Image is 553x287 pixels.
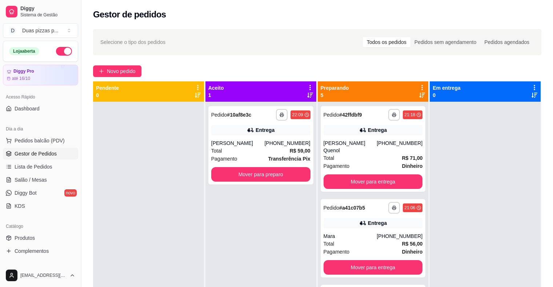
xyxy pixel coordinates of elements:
[410,37,480,47] div: Pedidos sem agendamento
[15,202,25,210] span: KDS
[12,76,30,81] article: até 16/10
[211,112,227,118] span: Pedido
[324,205,340,211] span: Pedido
[3,91,78,103] div: Acesso Rápido
[3,221,78,232] div: Catálogo
[15,234,35,242] span: Produtos
[290,148,310,154] strong: R$ 59,00
[268,156,310,162] strong: Transferência Pix
[13,69,34,74] article: Diggy Pro
[3,123,78,135] div: Dia a dia
[324,233,377,240] div: Mara
[292,112,303,118] div: 22:09
[433,92,460,99] p: 0
[324,162,350,170] span: Pagamento
[377,233,422,240] div: [PHONE_NUMBER]
[107,67,136,75] span: Novo pedido
[256,126,275,134] div: Entrega
[368,219,387,227] div: Entrega
[324,140,377,154] div: [PERSON_NAME] Quenol
[480,37,533,47] div: Pedidos agendados
[368,126,387,134] div: Entrega
[324,112,340,118] span: Pedido
[211,167,310,182] button: Mover para preparo
[3,65,78,85] a: Diggy Proaté 16/10
[3,161,78,173] a: Lista de Pedidos
[324,260,423,275] button: Mover para entrega
[321,84,349,92] p: Preparando
[96,84,119,92] p: Pendente
[264,140,310,147] div: [PHONE_NUMBER]
[404,112,415,118] div: 21:18
[402,241,422,247] strong: R$ 56,00
[377,140,422,154] div: [PHONE_NUMBER]
[324,174,423,189] button: Mover para entrega
[96,92,119,99] p: 0
[15,176,47,183] span: Salão / Mesas
[324,154,334,162] span: Total
[363,37,410,47] div: Todos os pedidos
[402,249,422,255] strong: Dinheiro
[20,12,75,18] span: Sistema de Gestão
[324,240,334,248] span: Total
[433,84,460,92] p: Em entrega
[20,272,67,278] span: [EMAIL_ADDRESS][DOMAIN_NAME]
[339,205,365,211] strong: # a41c07b5
[100,38,165,46] span: Selecione o tipo dos pedidos
[3,232,78,244] a: Produtos
[3,200,78,212] a: KDS
[208,84,224,92] p: Aceito
[402,163,422,169] strong: Dinheiro
[3,23,78,38] button: Select a team
[56,47,72,56] button: Alterar Status
[15,163,52,170] span: Lista de Pedidos
[211,155,237,163] span: Pagamento
[15,137,65,144] span: Pedidos balcão (PDV)
[211,140,265,147] div: [PERSON_NAME]
[3,245,78,257] a: Complementos
[15,247,49,255] span: Complementos
[20,5,75,12] span: Diggy
[402,155,422,161] strong: R$ 71,00
[93,65,141,77] button: Novo pedido
[99,69,104,74] span: plus
[3,135,78,146] button: Pedidos balcão (PDV)
[3,174,78,186] a: Salão / Mesas
[227,112,251,118] strong: # 10af8e3c
[3,267,78,284] button: [EMAIL_ADDRESS][DOMAIN_NAME]
[3,103,78,114] a: Dashboard
[3,148,78,159] a: Gestor de Pedidos
[3,3,78,20] a: DiggySistema de Gestão
[22,27,59,34] div: Duas pizzas p ...
[321,92,349,99] p: 5
[3,187,78,199] a: Diggy Botnovo
[15,189,37,197] span: Diggy Bot
[9,47,39,55] div: Loja aberta
[93,9,166,20] h2: Gestor de pedidos
[211,147,222,155] span: Total
[15,150,57,157] span: Gestor de Pedidos
[324,248,350,256] span: Pagamento
[404,205,415,211] div: 21:06
[339,112,362,118] strong: # 42ffdbf9
[9,27,16,34] span: D
[208,92,224,99] p: 1
[15,105,40,112] span: Dashboard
